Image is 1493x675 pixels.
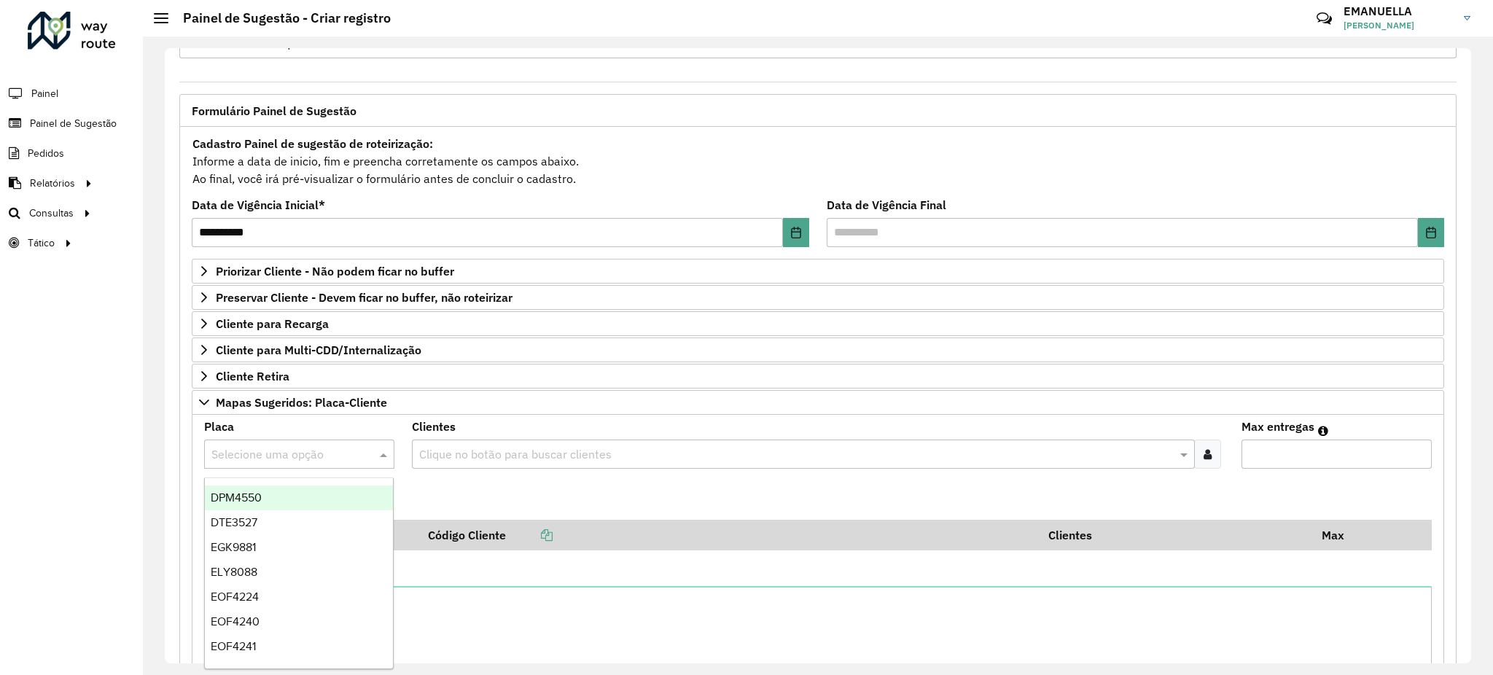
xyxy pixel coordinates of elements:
[192,285,1444,310] a: Preservar Cliente - Devem ficar no buffer, não roteirizar
[1309,3,1340,34] a: Contato Rápido
[216,318,329,329] span: Cliente para Recarga
[192,259,1444,284] a: Priorizar Cliente - Não podem ficar no buffer
[168,10,391,26] h2: Painel de Sugestão - Criar registro
[211,541,256,553] span: EGK9881
[216,265,454,277] span: Priorizar Cliente - Não podem ficar no buffer
[31,86,58,101] span: Painel
[211,566,257,578] span: ELY8088
[1318,425,1328,437] em: Máximo de clientes que serão colocados na mesma rota com os clientes informados
[29,206,74,221] span: Consultas
[216,370,289,382] span: Cliente Retira
[783,218,809,247] button: Choose Date
[506,528,553,542] a: Copiar
[211,615,260,628] span: EOF4240
[28,235,55,251] span: Tático
[192,390,1444,415] a: Mapas Sugeridos: Placa-Cliente
[192,134,1444,188] div: Informe a data de inicio, fim e preencha corretamente os campos abaixo. Ao final, você irá pré-vi...
[192,364,1444,389] a: Cliente Retira
[1038,520,1311,550] th: Clientes
[1418,218,1444,247] button: Choose Date
[211,640,256,652] span: EOF4241
[204,477,394,669] ng-dropdown-panel: Options list
[192,337,1444,362] a: Cliente para Multi-CDD/Internalização
[211,516,257,528] span: DTE3527
[28,146,64,161] span: Pedidos
[192,311,1444,336] a: Cliente para Recarga
[1311,520,1370,550] th: Max
[192,196,325,214] label: Data de Vigência Inicial
[216,344,421,356] span: Cliente para Multi-CDD/Internalização
[211,590,259,603] span: EOF4224
[216,397,387,408] span: Mapas Sugeridos: Placa-Cliente
[30,176,75,191] span: Relatórios
[1241,418,1314,435] label: Max entregas
[192,105,356,117] span: Formulário Painel de Sugestão
[412,418,456,435] label: Clientes
[1344,19,1453,32] span: [PERSON_NAME]
[192,136,433,151] strong: Cadastro Painel de sugestão de roteirização:
[418,520,1038,550] th: Código Cliente
[216,292,512,303] span: Preservar Cliente - Devem ficar no buffer, não roteirizar
[211,491,262,504] span: DPM4550
[204,418,234,435] label: Placa
[30,116,117,131] span: Painel de Sugestão
[1344,4,1453,18] h3: EMANUELLA
[827,196,946,214] label: Data de Vigência Final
